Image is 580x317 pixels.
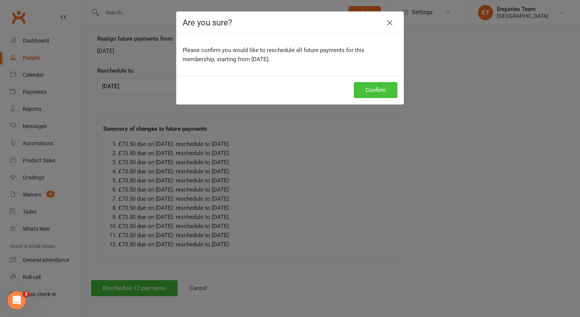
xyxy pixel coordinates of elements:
[183,18,397,27] h4: Are you sure?
[384,17,396,29] button: Close
[183,47,364,63] span: Please confirm you would like to reschedule all future payments for this membership, starting fro...
[8,291,26,309] iframe: Intercom live chat
[23,291,29,297] span: 2
[354,82,397,98] button: Confirm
